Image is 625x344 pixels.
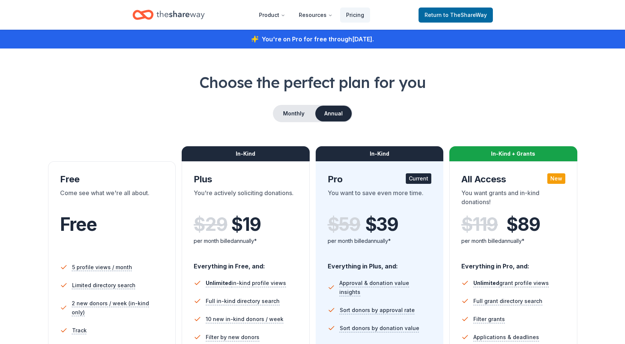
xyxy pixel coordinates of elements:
[473,280,549,286] span: grant profile views
[231,214,261,235] span: $ 19
[473,297,542,306] span: Full grant directory search
[473,333,539,342] span: Applications & deadlines
[461,236,565,245] div: per month billed annually*
[133,6,205,24] a: Home
[461,255,565,271] div: Everything in Pro, and:
[206,297,280,306] span: Full in-kind directory search
[206,315,283,324] span: 10 new in-kind donors / week
[506,214,540,235] span: $ 89
[461,188,565,209] div: You want grants and in-kind donations!
[194,255,298,271] div: Everything in Free, and:
[328,236,432,245] div: per month billed annually*
[406,173,431,184] div: Current
[293,8,339,23] button: Resources
[182,146,310,161] div: In-Kind
[206,280,232,286] span: Unlimited
[340,8,370,23] a: Pricing
[328,188,432,209] div: You want to save even more time.
[194,188,298,209] div: You're actively soliciting donations.
[60,173,164,185] div: Free
[461,173,565,185] div: All Access
[315,106,352,121] button: Annual
[449,146,577,161] div: In-Kind + Grants
[340,306,415,315] span: Sort donors by approval rate
[253,6,370,24] nav: Main
[328,255,432,271] div: Everything in Plus, and:
[60,188,164,209] div: Come see what we're all about.
[72,263,132,272] span: 5 profile views / month
[194,236,298,245] div: per month billed annually*
[30,72,595,93] h1: Choose the perfect plan for you
[473,315,505,324] span: Filter grants
[547,173,565,184] div: New
[419,8,493,23] a: Returnto TheShareWay
[206,333,259,342] span: Filter by new donors
[425,11,487,20] span: Return
[72,281,136,290] span: Limited directory search
[72,299,164,317] span: 2 new donors / week (in-kind only)
[316,146,444,161] div: In-Kind
[253,8,291,23] button: Product
[473,280,499,286] span: Unlimited
[206,280,286,286] span: in-kind profile views
[72,326,87,335] span: Track
[60,213,97,235] span: Free
[339,279,431,297] span: Approval & donation value insights
[328,173,432,185] div: Pro
[194,173,298,185] div: Plus
[274,106,314,121] button: Monthly
[340,324,419,333] span: Sort donors by donation value
[443,12,487,18] span: to TheShareWay
[365,214,398,235] span: $ 39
